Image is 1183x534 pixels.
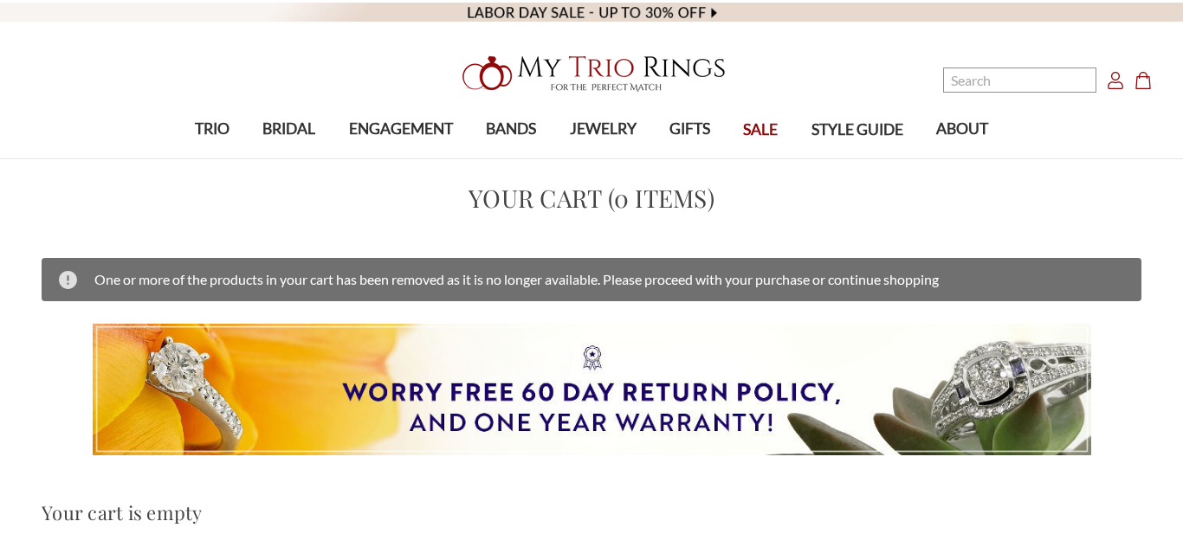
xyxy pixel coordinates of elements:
a: STYLE GUIDE [794,102,919,158]
a: My Trio Rings [343,46,840,101]
svg: cart.cart_preview [1135,72,1152,89]
span: BANDS [486,118,536,140]
h3: Your cart is empty [42,499,1141,527]
img: My Trio Rings [453,46,730,101]
a: TRIO [178,101,246,158]
a: JEWELRY [553,101,652,158]
span: TRIO [195,118,229,140]
a: BRIDAL [246,101,332,158]
a: SALE [727,102,794,158]
input: Search [943,68,1096,93]
a: Cart with 0 items [1135,69,1162,90]
button: submenu toggle [204,158,221,159]
span: STYLE GUIDE [811,119,903,141]
span: SALE [743,119,778,141]
button: submenu toggle [502,158,520,159]
svg: Account [1107,72,1124,89]
button: submenu toggle [281,158,298,159]
a: GIFTS [653,101,727,158]
button: submenu toggle [681,158,698,159]
span: One or more of the products in your cart has been removed as it is no longer available. Please pr... [94,271,939,287]
span: BRIDAL [262,118,315,140]
span: GIFTS [669,118,710,140]
button: submenu toggle [594,158,611,159]
span: JEWELRY [570,118,637,140]
h1: Your Cart (0 items) [42,180,1141,216]
a: ENGAGEMENT [333,101,469,158]
a: BANDS [469,101,553,158]
img: Worry Free 60 Day Return Policy [93,324,1091,455]
a: Account [1107,69,1124,90]
button: submenu toggle [392,158,410,159]
span: ENGAGEMENT [349,118,453,140]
